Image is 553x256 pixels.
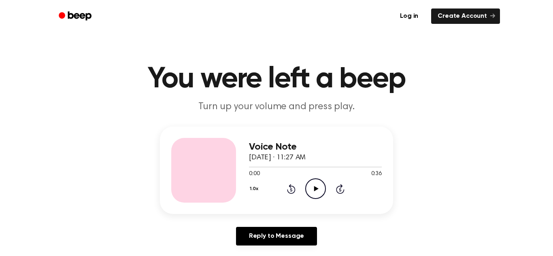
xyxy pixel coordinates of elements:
a: Reply to Message [236,227,317,245]
a: Beep [53,8,99,24]
h3: Voice Note [249,142,382,152]
p: Turn up your volume and press play. [121,100,432,114]
h1: You were left a beep [69,65,484,94]
a: Log in [392,7,426,25]
a: Create Account [431,8,500,24]
span: 0:00 [249,170,259,178]
button: 1.0x [249,182,261,196]
span: 0:36 [371,170,382,178]
span: [DATE] · 11:27 AM [249,154,306,161]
